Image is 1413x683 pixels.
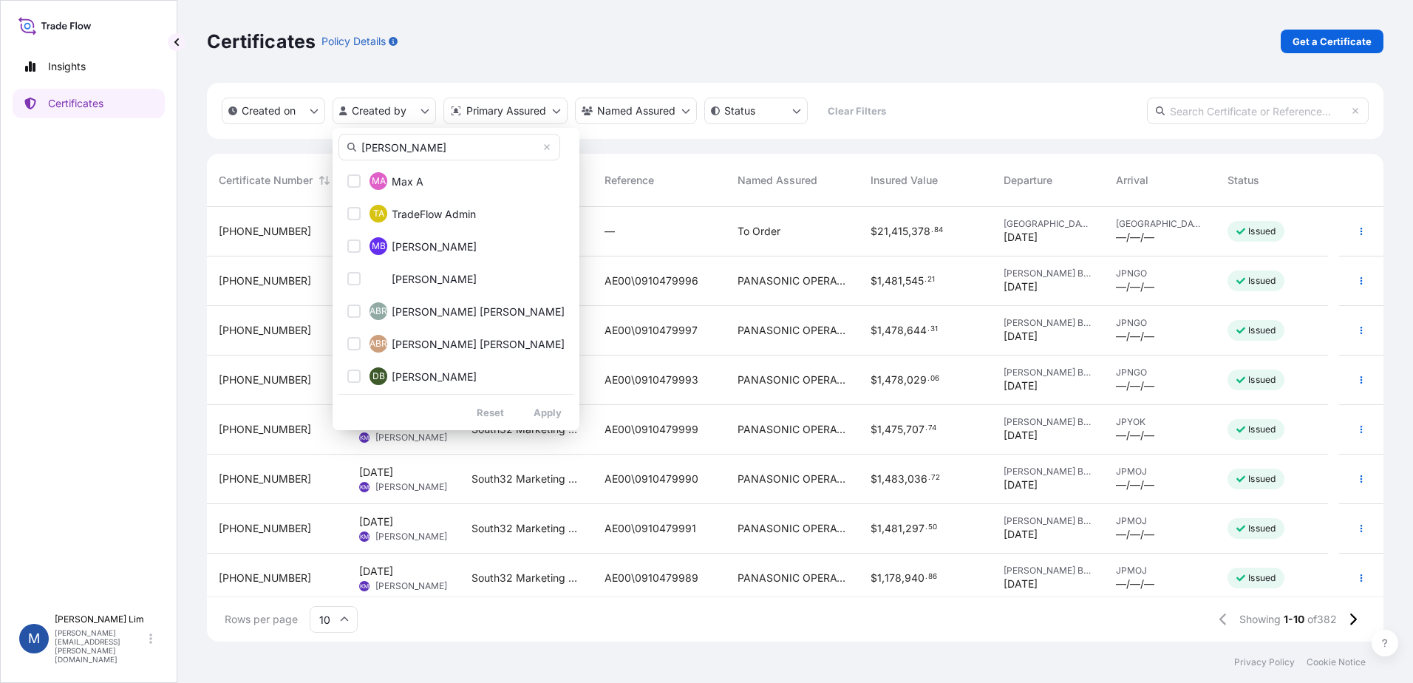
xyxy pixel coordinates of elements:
span: [PERSON_NAME] [PERSON_NAME] [392,305,565,319]
span: MB [372,271,386,286]
button: ABR[PERSON_NAME] [PERSON_NAME] [338,329,573,359]
button: MB[PERSON_NAME] [338,264,573,293]
p: Reset [477,405,504,420]
span: [PERSON_NAME] [392,370,477,384]
button: DB[PERSON_NAME] [338,361,573,391]
button: Reset [465,401,516,424]
button: Apply [522,401,573,424]
span: Max A [392,174,423,189]
button: ABR[PERSON_NAME] [PERSON_NAME] [338,296,573,326]
span: [PERSON_NAME] [392,239,477,254]
div: createdBy Filter options [333,128,579,430]
span: TradeFlow Admin [392,207,476,222]
span: [PERSON_NAME] [392,272,477,287]
span: MA [372,174,386,188]
div: Select Option [338,166,573,388]
span: MB [372,239,386,254]
span: [PERSON_NAME] [PERSON_NAME] [392,337,565,352]
button: TATradeFlow Admin [338,199,573,228]
span: TA [373,206,384,221]
p: Apply [534,405,562,420]
span: ABR [370,304,387,319]
input: Search team member [338,134,560,160]
span: DB [372,369,385,384]
button: MAMax A [338,166,573,196]
button: MB[PERSON_NAME] [338,231,573,261]
span: ABR [370,336,387,351]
